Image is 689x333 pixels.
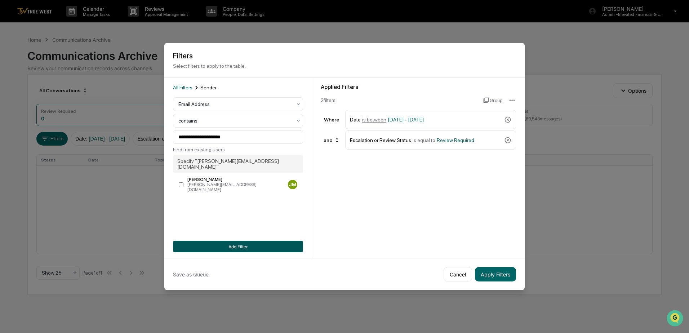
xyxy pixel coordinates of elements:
[321,134,343,146] div: and
[14,105,45,112] span: Data Lookup
[4,102,48,115] a: 🔎Data Lookup
[321,117,342,123] div: Where
[173,241,303,252] button: Add Filter
[173,147,303,152] div: Find from existing users
[666,309,685,329] iframe: Open customer support
[413,137,435,143] span: is equal to
[51,122,87,128] a: Powered byPylon
[4,88,49,101] a: 🖐️Preclearance
[173,52,516,60] h2: Filters
[179,182,183,187] input: [PERSON_NAME][PERSON_NAME][EMAIL_ADDRESS][DOMAIN_NAME]JM
[200,85,217,90] span: Sender
[7,105,13,111] div: 🔎
[123,57,131,66] button: Start new chat
[321,97,477,103] div: 2 filter s
[173,155,303,173] div: Specify " [PERSON_NAME][EMAIL_ADDRESS][DOMAIN_NAME] "
[475,267,516,281] button: Apply Filters
[483,94,502,106] button: Group
[173,63,516,69] p: Select filters to apply to the table.
[173,267,209,281] button: Save as Queue
[25,62,91,68] div: We're available if you need us!
[72,122,87,128] span: Pylon
[49,88,92,101] a: 🗄️Attestations
[14,91,46,98] span: Preclearance
[7,55,20,68] img: 1746055101610-c473b297-6a78-478c-a979-82029cc54cd1
[25,55,118,62] div: Start new chat
[321,84,516,90] div: Applied Filters
[388,117,424,123] span: [DATE] - [DATE]
[187,177,285,182] div: [PERSON_NAME]
[444,267,472,281] button: Cancel
[187,182,285,192] div: [PERSON_NAME][EMAIL_ADDRESS][DOMAIN_NAME]
[350,113,501,126] div: Date
[350,134,501,146] div: Escalation or Review Status
[59,91,89,98] span: Attestations
[437,137,474,143] span: Review Required
[52,92,58,97] div: 🗄️
[7,15,131,27] p: How can we help?
[173,85,192,90] span: All Filters
[7,92,13,97] div: 🖐️
[288,180,297,189] div: JM
[362,117,386,123] span: is between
